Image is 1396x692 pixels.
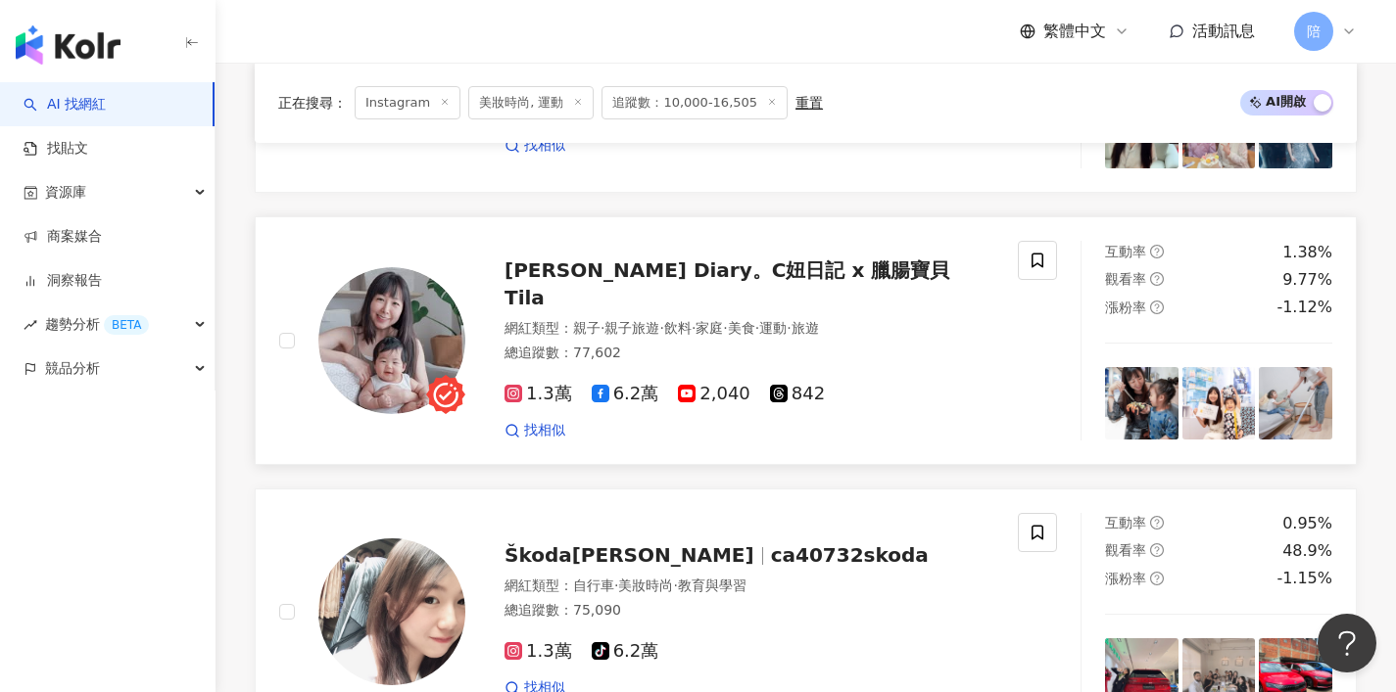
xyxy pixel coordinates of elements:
span: 互動率 [1105,515,1146,531]
a: 找貼文 [24,139,88,159]
span: question-circle [1150,516,1164,530]
span: Instagram [355,86,460,119]
span: 美食 [728,320,755,336]
img: post-image [1259,367,1332,440]
span: question-circle [1150,272,1164,286]
img: post-image [1182,367,1256,440]
span: 6.2萬 [592,641,659,662]
span: 追蹤數：10,000-16,505 [602,86,788,119]
span: 漲粉率 [1105,571,1146,586]
div: 0.95% [1282,513,1332,534]
div: 1.38% [1282,242,1332,263]
span: · [787,320,791,336]
span: 趨勢分析 [45,302,149,346]
span: 繁體中文 [1043,21,1106,42]
div: -1.15% [1276,568,1332,589]
span: 家庭 [696,320,723,336]
span: 陪 [1307,21,1321,42]
div: 總追蹤數 ： 75,090 [505,601,994,621]
iframe: Help Scout Beacon - Open [1318,614,1376,672]
img: logo [16,25,120,65]
a: 找相似 [505,136,565,156]
div: 48.9% [1282,540,1332,562]
span: · [601,320,604,336]
span: 自行車 [573,577,614,593]
div: 總追蹤數 ： 77,602 [505,344,994,363]
span: 1.3萬 [505,384,572,404]
div: 網紅類型 ： [505,319,994,339]
div: -1.12% [1276,297,1332,318]
span: · [755,320,759,336]
span: · [614,577,618,593]
div: 重置 [795,95,823,111]
span: 互動率 [1105,244,1146,259]
span: 6.2萬 [592,384,659,404]
span: 2,040 [678,384,750,404]
a: searchAI 找網紅 [24,95,106,115]
span: ca40732skoda [771,543,929,567]
span: question-circle [1150,543,1164,557]
span: · [659,320,663,336]
div: 網紅類型 ： [505,577,994,596]
span: 競品分析 [45,346,100,391]
span: 教育與學習 [678,577,746,593]
span: question-circle [1150,245,1164,258]
span: 美妝時尚 [618,577,673,593]
span: 1.3萬 [505,641,572,662]
img: KOL Avatar [318,267,465,414]
span: 親子 [573,320,601,336]
span: [PERSON_NAME] Diary。C妞日記 x 臘腸寶貝 Tila [505,258,949,309]
span: · [673,577,677,593]
span: 正在搜尋 ： [278,95,347,111]
span: 找相似 [524,136,565,156]
span: 觀看率 [1105,271,1146,287]
span: 旅遊 [792,320,819,336]
span: · [723,320,727,336]
span: 842 [770,384,825,404]
span: · [692,320,696,336]
div: 9.77% [1282,269,1332,291]
a: KOL Avatar[PERSON_NAME] Diary。C妞日記 x 臘腸寶貝 Tila網紅類型：親子·親子旅遊·飲料·家庭·美食·運動·旅遊總追蹤數：77,6021.3萬6.2萬2,040... [255,216,1357,464]
span: 親子旅遊 [604,320,659,336]
span: question-circle [1150,572,1164,585]
img: KOL Avatar [318,538,465,685]
a: 商案媒合 [24,227,102,247]
span: Škoda[PERSON_NAME] [505,543,754,567]
div: BETA [104,315,149,335]
span: 資源庫 [45,170,86,214]
a: 找相似 [505,421,565,440]
span: 運動 [759,320,787,336]
span: rise [24,318,37,332]
a: 洞察報告 [24,271,102,291]
span: 觀看率 [1105,542,1146,558]
img: post-image [1105,367,1179,440]
span: 美妝時尚, 運動 [468,86,594,119]
span: 漲粉率 [1105,300,1146,315]
span: 活動訊息 [1192,22,1255,40]
span: question-circle [1150,300,1164,314]
span: 飲料 [664,320,692,336]
span: 找相似 [524,421,565,440]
